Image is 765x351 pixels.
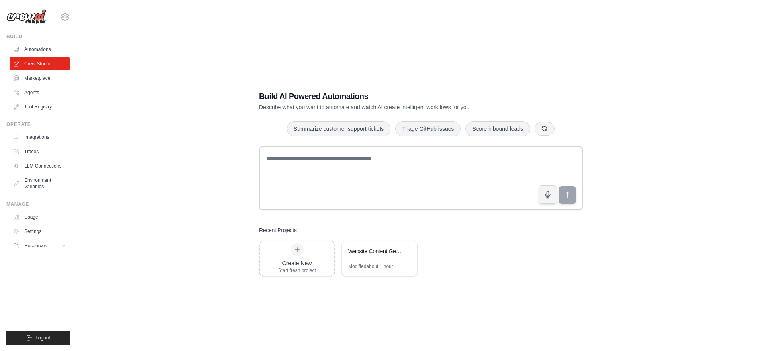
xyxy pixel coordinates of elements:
button: Get new suggestions [535,122,555,136]
h3: Recent Projects [259,226,297,234]
a: Automations [10,43,70,56]
a: Traces [10,145,70,158]
a: Marketplace [10,72,70,85]
button: Score inbound leads [465,121,530,136]
a: Crew Studio [10,57,70,70]
button: Triage GitHub issues [395,121,461,136]
div: Manage [6,201,70,207]
button: Logout [6,331,70,345]
img: Logo [6,9,46,24]
a: Integrations [10,131,70,144]
h1: Build AI Powered Automations [259,91,527,102]
a: LLM Connections [10,160,70,172]
a: Usage [10,211,70,223]
div: Build [6,34,70,40]
button: Summarize customer support tickets [287,121,390,136]
div: Operate [6,121,70,128]
button: Click to speak your automation idea [539,185,557,204]
div: Website Content Generation Automation [348,247,403,255]
a: Agents [10,86,70,99]
a: Tool Registry [10,101,70,113]
span: Resources [24,243,47,249]
div: Modified about 1 hour [348,263,393,270]
a: Environment Variables [10,174,70,193]
p: Describe what you want to automate and watch AI create intelligent workflows for you [259,103,527,111]
span: Logout [35,335,50,341]
button: Resources [10,239,70,252]
div: Start fresh project [278,267,316,274]
div: Create New [278,259,316,267]
a: Settings [10,225,70,238]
